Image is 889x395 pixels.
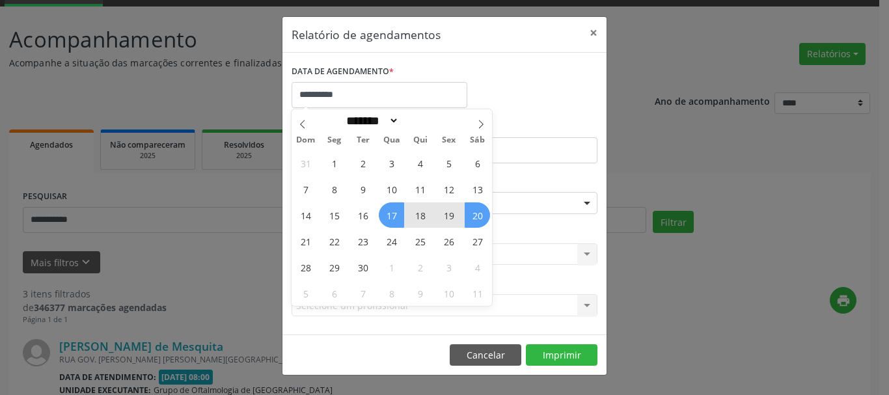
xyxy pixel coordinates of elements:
span: Setembro 6, 2025 [465,150,490,176]
span: Setembro 2, 2025 [350,150,376,176]
span: Setembro 1, 2025 [321,150,347,176]
span: Setembro 11, 2025 [407,176,433,202]
span: Outubro 7, 2025 [350,280,376,306]
span: Setembro 12, 2025 [436,176,461,202]
span: Setembro 15, 2025 [321,202,347,228]
span: Setembro 4, 2025 [407,150,433,176]
span: Setembro 13, 2025 [465,176,490,202]
button: Close [581,17,607,49]
span: Outubro 10, 2025 [436,280,461,306]
span: Setembro 22, 2025 [321,228,347,254]
span: Setembro 5, 2025 [436,150,461,176]
span: Outubro 9, 2025 [407,280,433,306]
h5: Relatório de agendamentos [292,26,441,43]
label: ATÉ [448,117,597,137]
span: Setembro 29, 2025 [321,254,347,280]
span: Setembro 30, 2025 [350,254,376,280]
label: DATA DE AGENDAMENTO [292,62,394,82]
span: Setembro 28, 2025 [293,254,318,280]
span: Setembro 18, 2025 [407,202,433,228]
span: Setembro 21, 2025 [293,228,318,254]
button: Cancelar [450,344,521,366]
span: Qui [406,136,435,144]
span: Setembro 19, 2025 [436,202,461,228]
input: Year [399,114,442,128]
span: Setembro 14, 2025 [293,202,318,228]
span: Setembro 16, 2025 [350,202,376,228]
span: Outubro 4, 2025 [465,254,490,280]
span: Setembro 26, 2025 [436,228,461,254]
span: Setembro 27, 2025 [465,228,490,254]
span: Setembro 24, 2025 [379,228,404,254]
span: Seg [320,136,349,144]
span: Outubro 3, 2025 [436,254,461,280]
span: Dom [292,136,320,144]
span: Setembro 25, 2025 [407,228,433,254]
span: Setembro 17, 2025 [379,202,404,228]
span: Setembro 20, 2025 [465,202,490,228]
span: Sáb [463,136,492,144]
span: Setembro 9, 2025 [350,176,376,202]
span: Outubro 1, 2025 [379,254,404,280]
span: Setembro 10, 2025 [379,176,404,202]
span: Outubro 11, 2025 [465,280,490,306]
span: Qua [377,136,406,144]
span: Setembro 8, 2025 [321,176,347,202]
span: Agosto 31, 2025 [293,150,318,176]
span: Setembro 23, 2025 [350,228,376,254]
span: Sex [435,136,463,144]
button: Imprimir [526,344,597,366]
span: Outubro 2, 2025 [407,254,433,280]
span: Ter [349,136,377,144]
span: Setembro 3, 2025 [379,150,404,176]
span: Outubro 5, 2025 [293,280,318,306]
span: Outubro 6, 2025 [321,280,347,306]
select: Month [342,114,399,128]
span: Setembro 7, 2025 [293,176,318,202]
span: Outubro 8, 2025 [379,280,404,306]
